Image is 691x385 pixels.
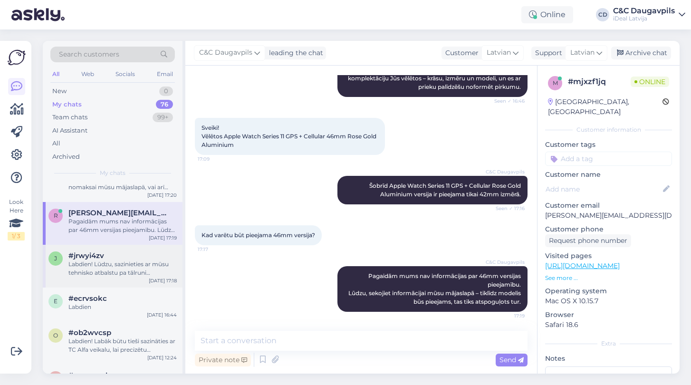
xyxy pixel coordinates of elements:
[155,68,175,80] div: Email
[147,192,177,199] div: [DATE] 17:20
[613,7,675,15] div: C&C Daugavpils
[546,184,661,194] input: Add name
[54,212,58,219] span: r
[68,371,115,380] span: #ymmaysbe
[68,328,111,337] span: #ob2wvcsp
[487,48,511,58] span: Latvian
[613,15,675,22] div: iDeal Latvija
[199,48,252,58] span: C&C Daugavpils
[553,79,558,87] span: m
[195,354,251,366] div: Private note
[545,125,672,134] div: Customer information
[68,260,177,277] div: Labdien! Lūdzu, sazinieties ar mūsu tehnisko atbalstu pa tālruni [PHONE_NUMBER], izvēloties #1, v...
[149,277,177,284] div: [DATE] 17:18
[53,332,58,339] span: o
[545,296,672,306] p: Mac OS X 10.15.7
[545,234,631,247] div: Request phone number
[68,337,177,354] div: Labdien! Labāk būtu tieši sazināties ar TC Alfa veikalu, lai precizētu akumulatora nomaiņas iespē...
[545,201,672,211] p: Customer email
[147,354,177,361] div: [DATE] 12:24
[545,261,620,270] a: [URL][DOMAIN_NAME]
[68,294,107,303] span: #ecrvsokc
[545,211,672,221] p: [PERSON_NAME][EMAIL_ADDRESS][DOMAIN_NAME]
[348,272,522,305] span: Pagaidām mums nav informācijas par 46mm versijas pieejamību. Lūdzu, sekojiet informācijai mūsu mā...
[545,320,672,330] p: Safari 18.6
[156,100,173,109] div: 76
[545,354,672,364] p: Notes
[489,97,525,105] span: Seen ✓ 16:46
[52,152,80,162] div: Archived
[545,339,672,348] div: Extra
[545,274,672,282] p: See more ...
[486,259,525,266] span: C&C Daugavpils
[52,139,60,148] div: All
[545,286,672,296] p: Operating system
[613,7,685,22] a: C&C DaugavpilsiDeal Latvija
[548,97,662,117] div: [GEOGRAPHIC_DATA], [GEOGRAPHIC_DATA]
[265,48,323,58] div: leading the chat
[114,68,137,80] div: Socials
[545,140,672,150] p: Customer tags
[68,251,104,260] span: #jrwyi4zv
[499,356,524,364] span: Send
[198,246,233,253] span: 17:17
[52,113,87,122] div: Team chats
[202,124,378,148] span: Sveiki! Vēlētos Apple Watch Series 11 GPS + Cellular 46mm Rose Gold Aluminium
[486,168,525,175] span: C&C Daugavpils
[545,152,672,166] input: Add a tag
[54,298,58,305] span: e
[545,251,672,261] p: Visited pages
[441,48,479,58] div: Customer
[68,174,177,192] div: Sveiki! Jūs varat iesniegt pieteikumu nomaksai mūsu mājaslapā, vai arī ierasties jebkurā no mūsu ...
[159,87,173,96] div: 0
[68,209,167,217] span: roberts.rozkalns@me.com
[8,198,25,241] div: Look Here
[489,312,525,319] span: 17:19
[570,48,595,58] span: Latvian
[100,169,125,177] span: My chats
[8,48,26,67] img: Askly Logo
[545,170,672,180] p: Customer name
[631,77,669,87] span: Online
[531,48,562,58] div: Support
[79,68,96,80] div: Web
[545,310,672,320] p: Browser
[202,231,315,239] span: Kad varētu būt pieejama 46mm versija?
[52,87,67,96] div: New
[59,49,119,59] span: Search customers
[68,303,177,311] div: Labdien
[149,234,177,241] div: [DATE] 17:19
[489,205,525,212] span: Seen ✓ 17:16
[68,217,177,234] div: Pagaidām mums nav informācijas par 46mm versijas pieejamību. Lūdzu, sekojiet informācijai mūsu mā...
[611,47,671,59] div: Archive chat
[52,100,82,109] div: My chats
[8,232,25,241] div: 1 / 3
[54,255,57,262] span: j
[198,155,233,163] span: 17:09
[596,8,609,21] div: CD
[545,224,672,234] p: Customer phone
[50,68,61,80] div: All
[369,182,522,198] span: Šobrīd Apple Watch Series 11 GPS + Cellular Rose Gold Aluminium versija ir pieejama tikai 42mm iz...
[568,76,631,87] div: # mjxzf1jq
[52,126,87,135] div: AI Assistant
[147,311,177,318] div: [DATE] 16:44
[521,6,573,23] div: Online
[153,113,173,122] div: 99+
